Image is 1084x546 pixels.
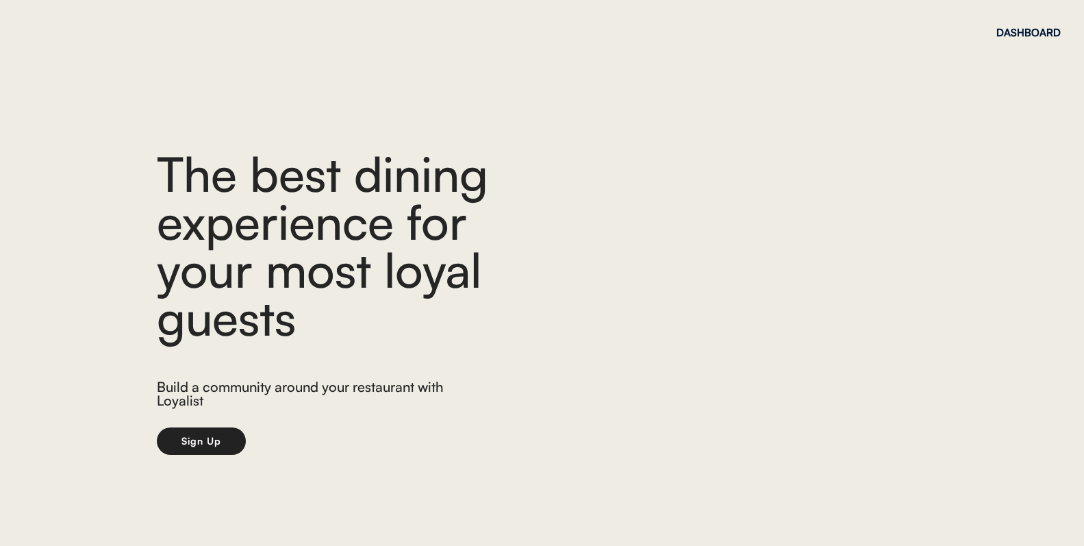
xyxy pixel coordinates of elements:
img: yH5BAEAAAAALAAAAAABAAEAAAIBRAA7 [55,23,137,42]
img: yH5BAEAAAAALAAAAAABAAEAAAIBRAA7 [609,110,928,497]
button: Sign Up [157,427,246,455]
div: DASHBOARD [996,27,1061,38]
div: Build a community around your restaurant with Loyalist [157,380,456,411]
div: The best dining experience for your most loyal guests [157,149,568,341]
